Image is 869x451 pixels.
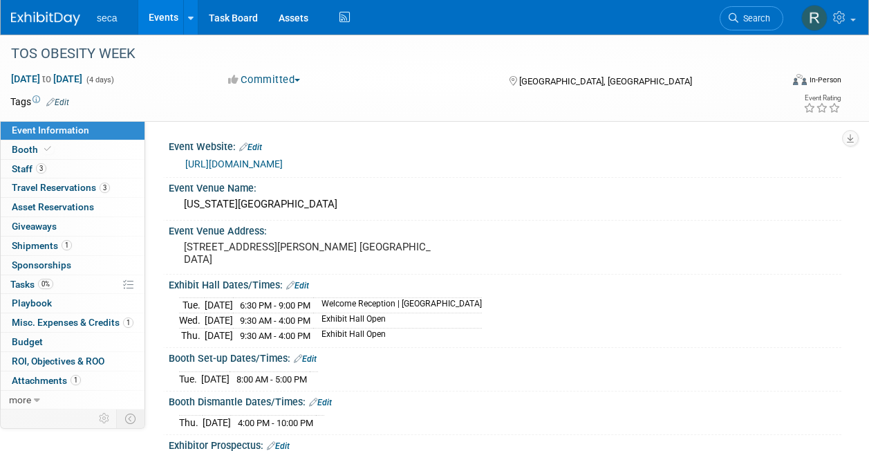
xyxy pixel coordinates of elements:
div: [US_STATE][GEOGRAPHIC_DATA] [179,194,831,215]
span: [DATE] [DATE] [10,73,83,85]
td: [DATE] [205,328,233,342]
a: Edit [267,441,290,451]
span: Asset Reservations [12,201,94,212]
a: Edit [239,142,262,152]
span: 8:00 AM - 5:00 PM [236,374,307,385]
i: Booth reservation complete [44,145,51,153]
a: Search [720,6,783,30]
span: 6:30 PM - 9:00 PM [240,300,310,311]
button: Committed [223,73,306,87]
a: Event Information [1,121,144,140]
span: 3 [100,183,110,193]
span: (4 days) [85,75,114,84]
td: Tags [10,95,69,109]
a: Edit [294,354,317,364]
span: 4:00 PM - 10:00 PM [238,418,313,428]
td: [DATE] [203,415,231,430]
td: Toggle Event Tabs [117,409,145,427]
span: Tasks [10,279,53,290]
div: Exhibit Hall Dates/Times: [169,275,841,293]
a: Tasks0% [1,275,144,294]
a: Edit [46,98,69,107]
a: ROI, Objectives & ROO [1,352,144,371]
div: Booth Dismantle Dates/Times: [169,392,841,409]
span: 3 [36,163,46,174]
span: Sponsorships [12,259,71,270]
a: Travel Reservations3 [1,178,144,197]
a: Edit [286,281,309,291]
span: Budget [12,336,43,347]
span: Giveaways [12,221,57,232]
span: to [40,73,53,84]
td: [DATE] [205,298,233,313]
span: 0% [38,279,53,289]
a: Attachments1 [1,371,144,390]
div: Event Venue Name: [169,178,841,195]
a: Sponsorships [1,256,144,275]
a: Shipments1 [1,237,144,255]
td: Tue. [179,371,201,386]
a: Playbook [1,294,144,313]
img: ExhibitDay [11,12,80,26]
td: [DATE] [201,371,230,386]
span: Travel Reservations [12,182,110,193]
div: TOS OBESITY WEEK [6,42,770,66]
span: 1 [62,240,72,250]
a: [URL][DOMAIN_NAME] [185,158,283,169]
a: Booth [1,140,144,159]
a: Budget [1,333,144,351]
img: Rachel Jordan [801,5,828,31]
a: Staff3 [1,160,144,178]
div: Booth Set-up Dates/Times: [169,348,841,366]
span: ROI, Objectives & ROO [12,356,104,367]
td: Tue. [179,298,205,313]
span: seca [97,12,118,24]
td: Exhibit Hall Open [313,328,482,342]
span: 1 [123,317,133,328]
span: 9:30 AM - 4:00 PM [240,331,310,341]
span: Search [738,13,770,24]
div: In-Person [809,75,841,85]
span: Attachments [12,375,81,386]
div: Event Format [720,72,841,93]
span: Staff [12,163,46,174]
td: Personalize Event Tab Strip [93,409,117,427]
span: [GEOGRAPHIC_DATA], [GEOGRAPHIC_DATA] [519,76,692,86]
a: Asset Reservations [1,198,144,217]
pre: [STREET_ADDRESS][PERSON_NAME] [GEOGRAPHIC_DATA] [184,241,433,266]
td: Exhibit Hall Open [313,313,482,329]
span: Misc. Expenses & Credits [12,317,133,328]
a: Edit [309,398,332,407]
td: [DATE] [205,313,233,329]
div: Event Website: [169,136,841,154]
td: Thu. [179,328,205,342]
div: Event Venue Address: [169,221,841,238]
span: Booth [12,144,54,155]
span: Shipments [12,240,72,251]
a: Misc. Expenses & Credits1 [1,313,144,332]
td: Welcome Reception | [GEOGRAPHIC_DATA] [313,298,482,313]
span: Playbook [12,297,52,309]
span: more [9,394,31,405]
span: 1 [71,375,81,385]
span: 9:30 AM - 4:00 PM [240,315,310,326]
div: Event Rating [803,95,841,102]
td: Thu. [179,415,203,430]
span: Event Information [12,125,89,136]
a: Giveaways [1,217,144,236]
td: Wed. [179,313,205,329]
a: more [1,391,144,409]
img: Format-Inperson.png [793,74,807,85]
